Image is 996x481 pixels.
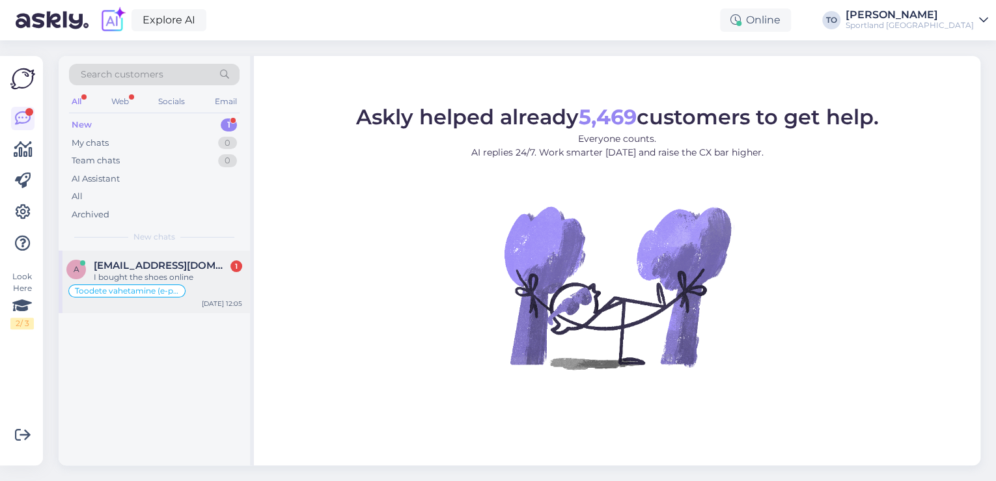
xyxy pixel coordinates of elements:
[94,260,229,271] span: ashleypardbuck@outlook.com
[109,93,131,110] div: Web
[72,172,120,186] div: AI Assistant
[202,299,242,309] div: [DATE] 12:05
[156,93,187,110] div: Socials
[230,260,242,272] div: 1
[221,118,237,131] div: 1
[72,118,92,131] div: New
[81,68,163,81] span: Search customers
[10,66,35,91] img: Askly Logo
[94,271,242,283] div: I bought the shoes online
[218,154,237,167] div: 0
[75,287,179,295] span: Toodete vahetamine (e-pood)
[72,154,120,167] div: Team chats
[846,20,974,31] div: Sportland [GEOGRAPHIC_DATA]
[74,264,79,274] span: a
[72,190,83,203] div: All
[822,11,840,29] div: TO
[500,170,734,404] img: No Chat active
[846,10,974,20] div: [PERSON_NAME]
[133,231,175,243] span: New chats
[846,10,988,31] a: [PERSON_NAME]Sportland [GEOGRAPHIC_DATA]
[72,208,109,221] div: Archived
[356,132,879,159] p: Everyone counts. AI replies 24/7. Work smarter [DATE] and raise the CX bar higher.
[72,137,109,150] div: My chats
[131,9,206,31] a: Explore AI
[10,271,34,329] div: Look Here
[212,93,240,110] div: Email
[10,318,34,329] div: 2 / 3
[356,104,879,130] span: Askly helped already customers to get help.
[579,104,637,130] b: 5,469
[69,93,84,110] div: All
[99,7,126,34] img: explore-ai
[720,8,791,32] div: Online
[218,137,237,150] div: 0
